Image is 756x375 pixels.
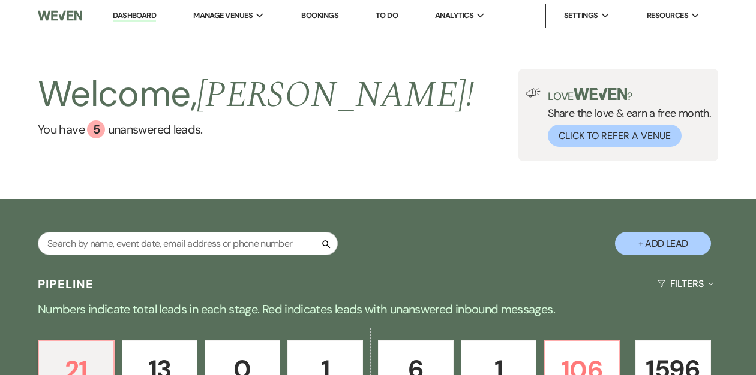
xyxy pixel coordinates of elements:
a: Dashboard [113,10,156,22]
a: Bookings [301,10,338,20]
span: Analytics [435,10,473,22]
span: Manage Venues [193,10,253,22]
p: Love ? [548,88,711,102]
img: weven-logo-green.svg [574,88,627,100]
img: loud-speaker-illustration.svg [526,88,541,98]
button: Click to Refer a Venue [548,125,682,147]
input: Search by name, event date, email address or phone number [38,232,338,255]
h2: Welcome, [38,69,474,120]
button: + Add Lead [615,232,711,255]
div: Share the love & earn a free month. [541,88,711,147]
h3: Pipeline [38,276,94,292]
span: [PERSON_NAME] ! [197,68,474,123]
a: You have 5 unanswered leads. [38,120,474,138]
button: Filters [653,268,718,300]
span: Resources [647,10,688,22]
img: Weven Logo [38,3,82,28]
span: Settings [564,10,598,22]
div: 5 [87,120,105,138]
a: To Do [376,10,398,20]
